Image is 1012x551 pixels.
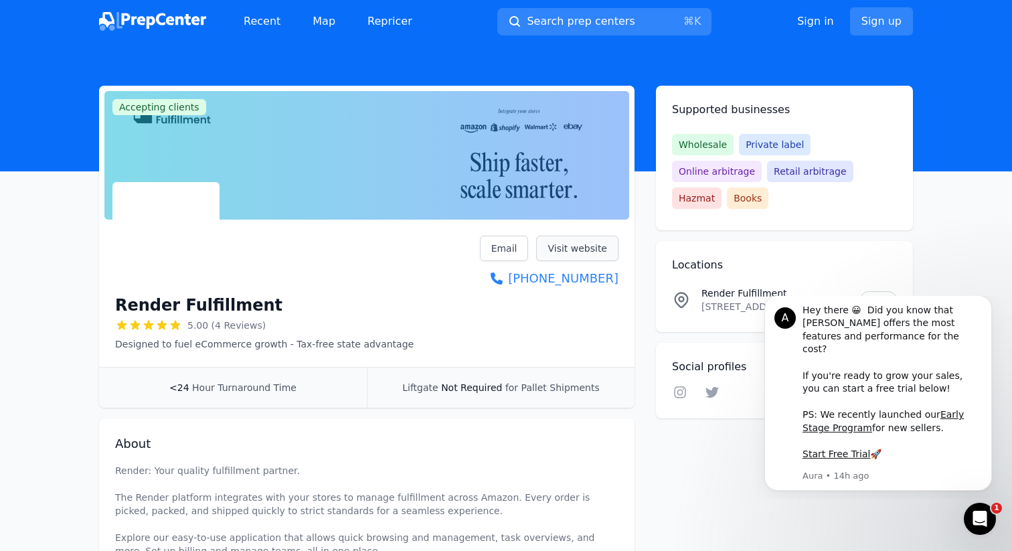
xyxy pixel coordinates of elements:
kbd: K [694,15,701,27]
a: Recent [233,8,291,35]
iframe: Intercom live chat [964,503,996,535]
img: Render Fulfillment [115,185,217,287]
span: Private label [739,134,811,155]
a: Start Free Trial [58,153,126,163]
span: 5.00 (4 Reviews) [187,319,266,332]
p: Designed to fuel eCommerce growth - Tax-free state advantage [115,337,414,351]
p: Render Fulfillment [701,287,849,300]
span: Retail arbitrage [767,161,853,182]
span: Books [727,187,768,209]
p: Message from Aura, sent 14h ago [58,174,238,186]
a: View [860,291,897,309]
span: 1 [991,503,1002,514]
a: Repricer [357,8,423,35]
span: Online arbitrage [672,161,762,182]
span: Search prep centers [527,13,635,29]
p: [STREET_ADDRESS][US_STATE] [701,300,849,313]
a: Email [480,236,529,261]
span: <24 [169,382,189,393]
kbd: ⌘ [683,15,694,27]
h2: Social profiles [672,359,897,375]
a: [PHONE_NUMBER] [480,269,618,288]
div: Hey there 😀 Did you know that [PERSON_NAME] offers the most features and performance for the cost... [58,8,238,165]
span: Liftgate [402,382,438,393]
a: Sign up [850,7,913,35]
span: Not Required [441,382,502,393]
h1: Render Fulfillment [115,295,282,316]
a: Map [302,8,346,35]
span: for Pallet Shipments [505,382,600,393]
h2: Locations [672,257,897,273]
a: Sign in [797,13,834,29]
span: Accepting clients [112,99,206,115]
span: Wholesale [672,134,734,155]
div: Profile image for Aura [30,11,52,33]
iframe: Intercom notifications message [744,296,1012,499]
b: 🚀 [126,153,137,163]
h2: Supported businesses [672,102,897,118]
span: Hazmat [672,187,722,209]
h2: About [115,435,618,453]
button: Search prep centers⌘K [497,8,711,35]
div: Message content [58,8,238,172]
span: Hour Turnaround Time [192,382,297,393]
a: Visit website [536,236,618,261]
img: PrepCenter [99,12,206,31]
